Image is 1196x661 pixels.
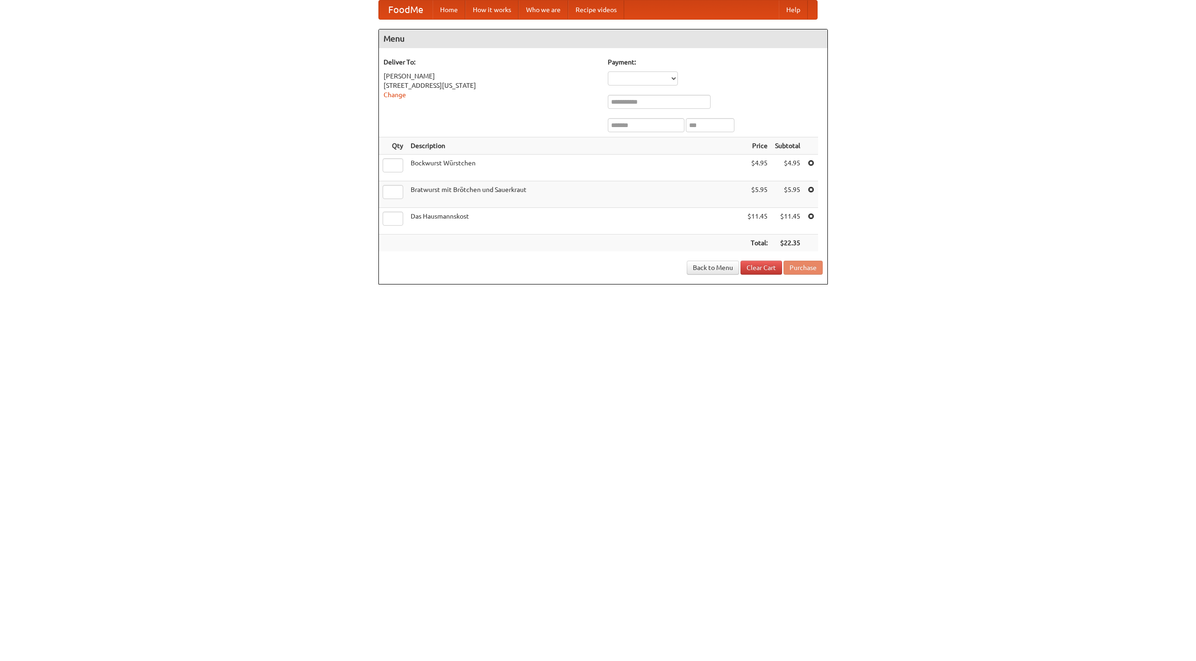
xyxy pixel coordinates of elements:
[771,235,804,252] th: $22.35
[384,71,598,81] div: [PERSON_NAME]
[465,0,519,19] a: How it works
[779,0,808,19] a: Help
[744,208,771,235] td: $11.45
[687,261,739,275] a: Back to Menu
[433,0,465,19] a: Home
[407,155,744,181] td: Bockwurst Würstchen
[407,137,744,155] th: Description
[379,0,433,19] a: FoodMe
[384,81,598,90] div: [STREET_ADDRESS][US_STATE]
[771,181,804,208] td: $5.95
[608,57,823,67] h5: Payment:
[384,57,598,67] h5: Deliver To:
[744,181,771,208] td: $5.95
[740,261,782,275] a: Clear Cart
[744,235,771,252] th: Total:
[519,0,568,19] a: Who we are
[771,208,804,235] td: $11.45
[407,181,744,208] td: Bratwurst mit Brötchen und Sauerkraut
[568,0,624,19] a: Recipe videos
[744,137,771,155] th: Price
[384,91,406,99] a: Change
[783,261,823,275] button: Purchase
[379,137,407,155] th: Qty
[771,137,804,155] th: Subtotal
[407,208,744,235] td: Das Hausmannskost
[744,155,771,181] td: $4.95
[379,29,827,48] h4: Menu
[771,155,804,181] td: $4.95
